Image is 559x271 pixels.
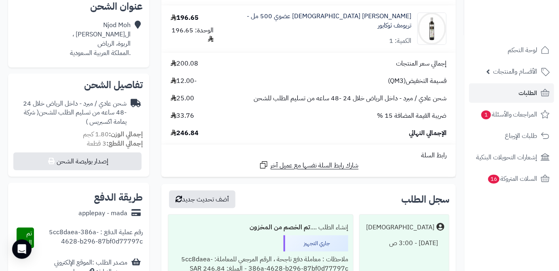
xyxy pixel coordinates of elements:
span: تم الدفع [19,229,32,248]
a: إشعارات التحويلات البنكية [469,148,554,167]
a: شارك رابط السلة نفسها مع عميل آخر [259,160,359,170]
span: الأقسام والمنتجات [493,66,538,77]
div: [DEMOGRAPHIC_DATA] [366,223,434,232]
small: 1.80 كجم [83,129,143,139]
span: الإجمالي النهائي [409,129,447,138]
div: رابط السلة [165,151,453,160]
span: المراجعات والأسئلة [481,109,538,120]
span: إجمالي سعر المنتجات [396,59,447,68]
button: أضف تحديث جديد [169,191,235,208]
strong: إجمالي الوزن: [109,129,143,139]
span: السلات المتروكة [487,173,538,184]
a: [PERSON_NAME] [DEMOGRAPHIC_DATA] عضوي 500 مل - تريومف ثوكابور [232,12,411,30]
div: Open Intercom Messenger [12,239,32,259]
span: 200.08 [171,59,198,68]
div: إنشاء الطلب .... [173,220,348,235]
span: ( شركة يمامة اكسبريس ) [24,108,127,127]
div: الكمية: 1 [389,36,411,46]
span: الطلبات [519,87,538,99]
a: المراجعات والأسئلة1 [469,105,554,124]
a: السلات المتروكة16 [469,169,554,188]
div: شحن عادي / مبرد - داخل الرياض خلال 24 -48 ساعه من تسليم الطلب للشحن [15,99,127,127]
a: لوحة التحكم [469,40,554,60]
span: إشعارات التحويلات البنكية [476,152,538,163]
span: لوحة التحكم [508,44,538,56]
img: 1744006042-6191588900098-90x90.jpg [418,13,446,45]
div: جاري التجهيز [284,235,348,252]
a: طلبات الإرجاع [469,126,554,146]
h2: طريقة الدفع [94,193,143,202]
span: ضريبة القيمة المضافة 15 % [377,111,447,121]
strong: إجمالي القطع: [106,139,143,148]
h3: سجل الطلب [401,195,449,204]
span: 246.84 [171,129,199,138]
span: شحن عادي / مبرد - داخل الرياض خلال 24 -48 ساعه من تسليم الطلب للشحن [254,94,447,103]
span: شارك رابط السلة نفسها مع عميل آخر [271,161,359,170]
div: 196.65 [171,13,199,23]
b: تم الخصم من المخزون [250,222,310,232]
span: قسيمة التخفيض(QM3) [388,76,447,86]
span: طلبات الإرجاع [505,130,538,142]
div: [DATE] - 3:00 ص [364,235,444,251]
span: 25.00 [171,94,194,103]
div: applepay - mada [78,209,127,218]
span: 33.76 [171,111,194,121]
small: 3 قطعة [87,139,143,148]
span: 16 [488,175,500,184]
div: Njod Moh ال[PERSON_NAME] ، الربوة، الرياض .المملكة العربية السعودية [70,21,131,57]
h2: عنوان الشحن [15,2,143,11]
span: 1 [481,110,491,119]
button: إصدار بوليصة الشحن [13,152,142,170]
span: -12.00 [171,76,197,86]
div: الوحدة: 196.65 [171,26,214,44]
h2: تفاصيل الشحن [15,80,143,90]
a: الطلبات [469,83,554,103]
div: رقم عملية الدفع : 5cc8daea-386a-4628-b296-87bf0d77797c [34,228,143,249]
